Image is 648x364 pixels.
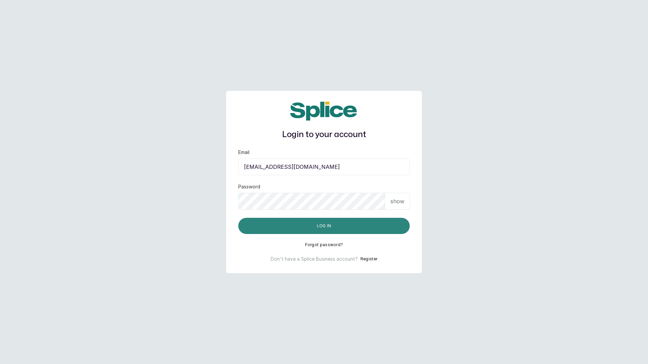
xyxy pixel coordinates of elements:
h1: Login to your account [238,129,410,141]
input: email@acme.com [238,158,410,175]
label: Email [238,149,249,156]
button: Register [360,256,377,262]
button: Forgot password? [305,242,343,248]
p: Don't have a Splice Business account? [271,256,358,262]
label: Password [238,183,260,190]
button: Log in [238,218,410,234]
p: show [390,197,404,205]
